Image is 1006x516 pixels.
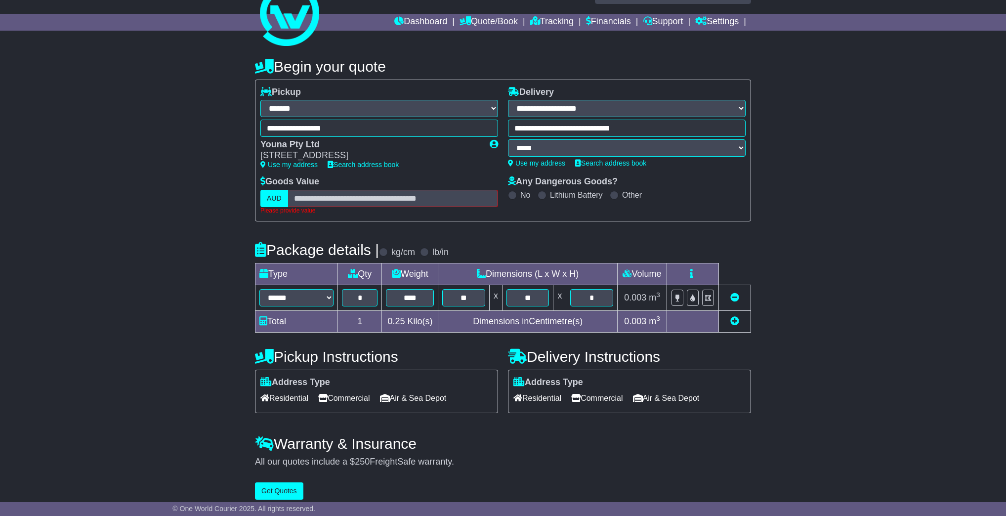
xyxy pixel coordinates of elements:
[489,285,502,311] td: x
[260,390,308,406] span: Residential
[571,390,623,406] span: Commercial
[382,311,438,333] td: Kilo(s)
[394,14,447,31] a: Dashboard
[730,316,739,326] a: Add new item
[255,242,379,258] h4: Package details |
[649,316,660,326] span: m
[260,207,498,214] div: Please provide value
[260,139,480,150] div: Youna Pty Ltd
[355,457,370,467] span: 250
[508,159,565,167] a: Use my address
[387,316,405,326] span: 0.25
[656,291,660,299] sup: 3
[255,435,751,452] h4: Warranty & Insurance
[508,87,554,98] label: Delivery
[730,293,739,302] a: Remove this item
[438,311,618,333] td: Dimensions in Centimetre(s)
[432,247,449,258] label: lb/in
[550,190,603,200] label: Lithium Battery
[586,14,631,31] a: Financials
[530,14,574,31] a: Tracking
[513,377,583,388] label: Address Type
[255,482,303,500] button: Get Quotes
[520,190,530,200] label: No
[260,161,318,169] a: Use my address
[553,285,566,311] td: x
[260,87,301,98] label: Pickup
[508,348,751,365] h4: Delivery Instructions
[508,176,618,187] label: Any Dangerous Goods?
[656,315,660,322] sup: 3
[649,293,660,302] span: m
[622,190,642,200] label: Other
[382,263,438,285] td: Weight
[391,247,415,258] label: kg/cm
[328,161,399,169] a: Search address book
[460,14,518,31] a: Quote/Book
[255,348,498,365] h4: Pickup Instructions
[643,14,683,31] a: Support
[260,190,288,207] label: AUD
[255,457,751,468] div: All our quotes include a $ FreightSafe warranty.
[255,58,751,75] h4: Begin your quote
[438,263,618,285] td: Dimensions (L x W x H)
[633,390,700,406] span: Air & Sea Depot
[575,159,646,167] a: Search address book
[318,390,370,406] span: Commercial
[172,505,315,513] span: © One World Courier 2025. All rights reserved.
[338,263,382,285] td: Qty
[338,311,382,333] td: 1
[513,390,561,406] span: Residential
[617,263,667,285] td: Volume
[255,263,338,285] td: Type
[624,293,646,302] span: 0.003
[624,316,646,326] span: 0.003
[255,311,338,333] td: Total
[380,390,447,406] span: Air & Sea Depot
[695,14,739,31] a: Settings
[260,176,319,187] label: Goods Value
[260,377,330,388] label: Address Type
[260,150,480,161] div: [STREET_ADDRESS]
